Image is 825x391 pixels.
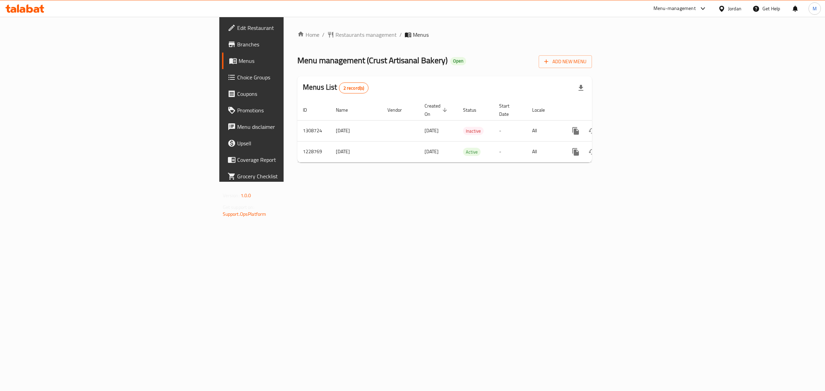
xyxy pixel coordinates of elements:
span: Coupons [237,90,352,98]
span: ID [303,106,316,114]
span: Menus [413,31,429,39]
span: Name [336,106,357,114]
span: Locale [532,106,554,114]
a: Grocery Checklist [222,168,357,185]
span: Menu management ( Crust Artisanal Bakery ) [297,53,448,68]
a: Coupons [222,86,357,102]
button: more [568,144,584,160]
h2: Menus List [303,82,368,93]
td: - [494,141,527,162]
span: Inactive [463,127,484,135]
span: Vendor [387,106,411,114]
a: Choice Groups [222,69,357,86]
button: more [568,123,584,139]
button: Change Status [584,123,601,139]
a: Branches [222,36,357,53]
span: M [813,5,817,12]
a: Promotions [222,102,357,119]
a: Menu disclaimer [222,119,357,135]
td: - [494,120,527,141]
span: Version: [223,191,240,200]
a: Upsell [222,135,357,152]
span: Status [463,106,485,114]
div: Open [450,57,466,65]
li: / [399,31,402,39]
span: 2 record(s) [339,85,368,91]
span: Created On [425,102,449,118]
span: Add New Menu [544,57,586,66]
span: Menus [239,57,352,65]
span: Upsell [237,139,352,147]
a: Menus [222,53,357,69]
a: Support.OpsPlatform [223,210,266,219]
th: Actions [562,100,639,121]
div: Total records count [339,82,369,93]
span: Restaurants management [335,31,397,39]
span: Grocery Checklist [237,172,352,180]
span: Choice Groups [237,73,352,81]
td: All [527,120,562,141]
a: Edit Restaurant [222,20,357,36]
div: Jordan [728,5,741,12]
span: 1.0.0 [241,191,251,200]
button: Add New Menu [539,55,592,68]
span: Menu disclaimer [237,123,352,131]
div: Export file [573,80,589,96]
a: Coverage Report [222,152,357,168]
span: Open [450,58,466,64]
table: enhanced table [297,100,639,163]
span: Active [463,148,481,156]
span: Branches [237,40,352,48]
a: Restaurants management [327,31,397,39]
span: Edit Restaurant [237,24,352,32]
span: Promotions [237,106,352,114]
span: Coverage Report [237,156,352,164]
span: Start Date [499,102,518,118]
button: Change Status [584,144,601,160]
span: [DATE] [425,126,439,135]
nav: breadcrumb [297,31,592,39]
div: Menu-management [653,4,696,13]
td: All [527,141,562,162]
span: Get support on: [223,203,254,212]
span: [DATE] [425,147,439,156]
